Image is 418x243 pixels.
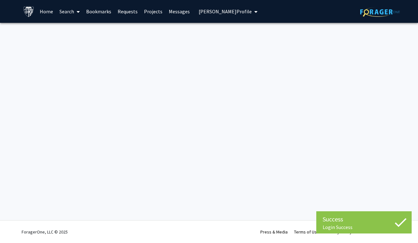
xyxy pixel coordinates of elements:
[22,221,68,243] div: ForagerOne, LLC © 2025
[294,229,319,235] a: Terms of Use
[323,214,405,224] div: Success
[360,7,400,17] img: ForagerOne Logo
[166,0,193,23] a: Messages
[260,229,288,235] a: Press & Media
[323,224,405,230] div: Login Success
[114,0,141,23] a: Requests
[83,0,114,23] a: Bookmarks
[141,0,166,23] a: Projects
[56,0,83,23] a: Search
[37,0,56,23] a: Home
[23,6,34,17] img: Johns Hopkins University Logo
[199,8,252,15] span: [PERSON_NAME] Profile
